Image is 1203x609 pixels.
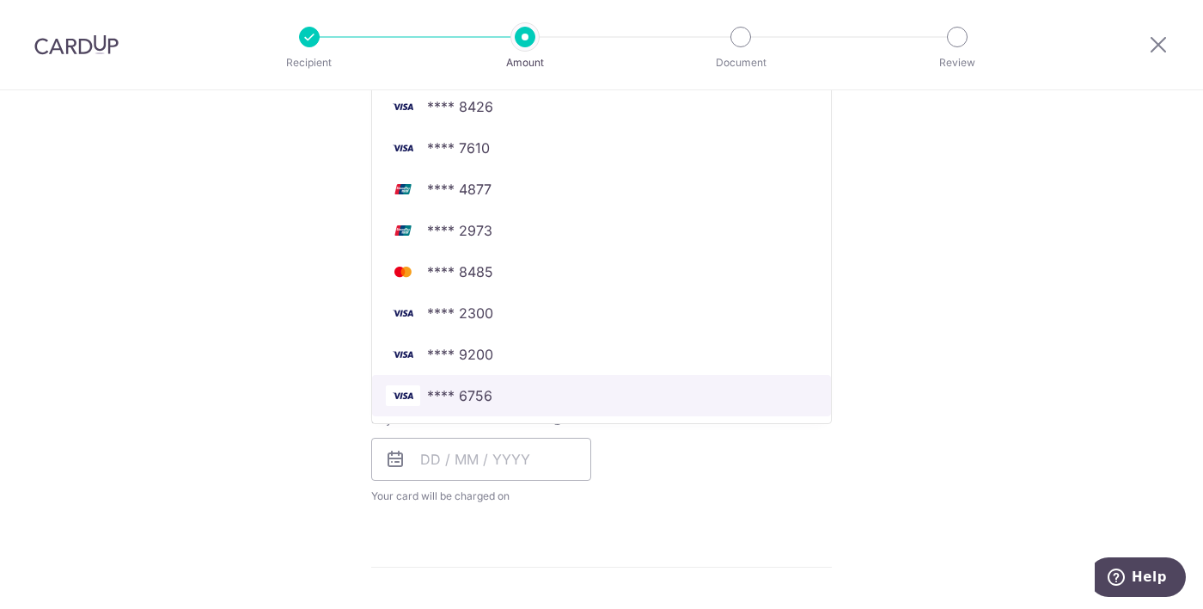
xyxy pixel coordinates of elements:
img: VISA [386,303,420,323]
img: VISA [386,138,420,158]
img: VISA [386,385,420,406]
img: UNIONPAY [386,220,420,241]
img: VISA [386,344,420,365]
img: MASTERCARD [386,261,420,282]
img: VISA [386,96,420,117]
img: UNIONPAY [386,179,420,200]
iframe: Opens a widget where you can find more information [1095,557,1186,600]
